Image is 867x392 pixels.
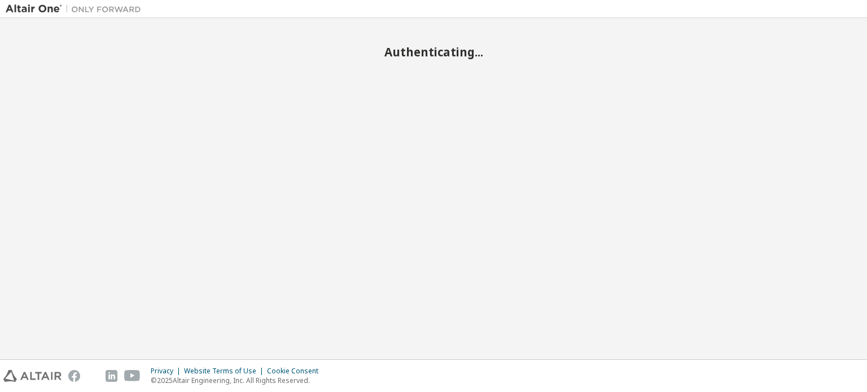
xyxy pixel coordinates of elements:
img: youtube.svg [124,370,141,382]
h2: Authenticating... [6,45,861,59]
img: Altair One [6,3,147,15]
img: linkedin.svg [106,370,117,382]
div: Cookie Consent [267,367,325,376]
img: altair_logo.svg [3,370,62,382]
div: Website Terms of Use [184,367,267,376]
p: © 2025 Altair Engineering, Inc. All Rights Reserved. [151,376,325,385]
img: facebook.svg [68,370,80,382]
div: Privacy [151,367,184,376]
